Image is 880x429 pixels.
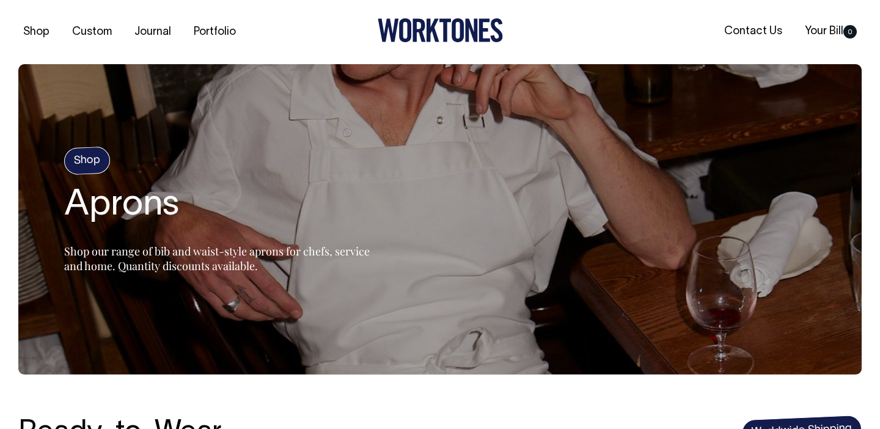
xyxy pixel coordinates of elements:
[64,146,111,175] h4: Shop
[800,21,862,42] a: Your Bill0
[843,25,857,38] span: 0
[64,244,370,273] span: Shop our range of bib and waist-style aprons for chefs, service and home. Quantity discounts avai...
[67,22,117,42] a: Custom
[18,22,54,42] a: Shop
[64,186,370,226] h2: Aprons
[719,21,787,42] a: Contact Us
[189,22,241,42] a: Portfolio
[130,22,176,42] a: Journal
